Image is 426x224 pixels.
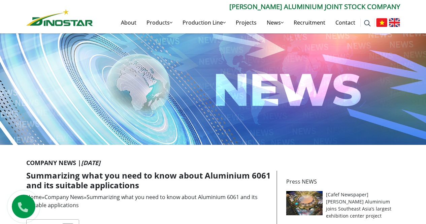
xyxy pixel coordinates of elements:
[93,2,400,12] p: [PERSON_NAME] Aluminium Joint Stock Company
[26,193,258,209] span: » »
[231,12,262,33] a: Projects
[26,158,400,167] p: Company News |
[262,12,289,33] a: News
[116,12,141,33] a: About
[326,191,391,219] a: [Cafef Newspaper] [PERSON_NAME] Aluminium joins Southeast Asia’s largest exhibition center project
[81,159,100,167] i: [DATE]
[26,9,93,26] img: Nhôm Dinostar
[364,20,371,27] img: search
[286,178,396,186] p: Press NEWS
[330,12,360,33] a: Contact
[286,191,323,215] img: [Cafef Newspaper] Ngoc Diep Aluminium joins Southeast Asia’s largest exhibition center project
[389,18,400,27] img: English
[177,12,231,33] a: Production Line
[141,12,177,33] a: Products
[376,18,387,27] img: Tiếng Việt
[44,193,84,201] a: Company News
[289,12,330,33] a: Recruitment
[26,193,258,209] span: Summarizing what you need to know about Aluminium 6061 and its suitable applications
[26,171,271,190] h1: Summarizing what you need to know about Aluminium 6061 and its suitable applications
